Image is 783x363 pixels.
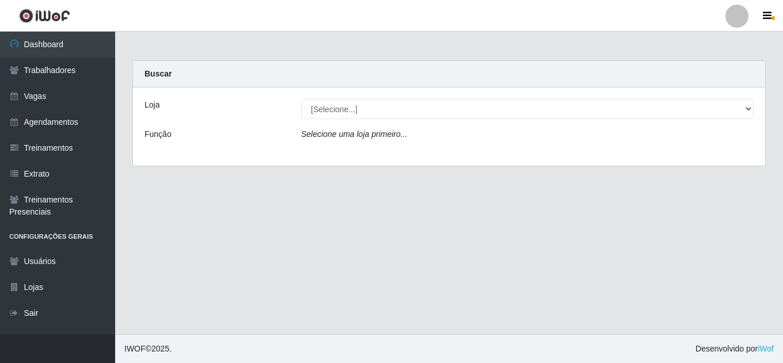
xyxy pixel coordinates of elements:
label: Função [145,128,172,140]
img: CoreUI Logo [19,9,70,23]
span: IWOF [124,344,146,353]
strong: Buscar [145,69,172,78]
i: Selecione uma loja primeiro... [301,129,407,139]
a: iWof [758,344,774,353]
span: Desenvolvido por [695,343,774,355]
span: © 2025 . [124,343,172,355]
label: Loja [145,99,159,111]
